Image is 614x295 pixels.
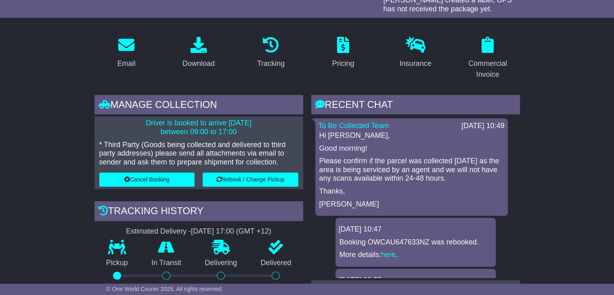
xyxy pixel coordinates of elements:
p: More details: . [339,251,492,259]
p: Thanks, [319,187,504,196]
a: Commercial Invoice [456,34,520,83]
p: [PERSON_NAME] [319,200,504,209]
div: Tracking [257,58,285,69]
p: Please confirm if the parcel was collected [DATE] as the area is being serviced by an agent and w... [319,157,504,183]
p: Driver is booked to arrive [DATE] between 09:00 to 17:00 [99,119,298,136]
a: Download [177,34,220,72]
div: Pricing [332,58,354,69]
a: Tracking [252,34,290,72]
p: In Transit [140,259,193,268]
button: Rebook / Change Pickup [203,173,298,187]
div: Download [182,58,215,69]
p: Pickup [94,259,140,268]
div: Email [117,58,135,69]
p: Delivering [193,259,249,268]
div: Estimated Delivery - [94,227,303,236]
div: Insurance [399,58,431,69]
button: Cancel Booking [99,173,195,187]
div: Manage collection [94,95,303,117]
a: Email [112,34,140,72]
a: Insurance [394,34,436,72]
div: RECENT CHAT [311,95,520,117]
div: [DATE] 17:00 (GMT +12) [191,227,271,236]
div: [DATE] 08:55 [339,276,492,285]
a: Pricing [327,34,359,72]
a: here [381,251,396,259]
div: Commercial Invoice [461,58,515,80]
p: * Third Party (Goods being collected and delivered to third party addresses) please send all atta... [99,141,298,167]
p: Booking OWCAU647633NZ was rebooked. [339,238,492,247]
p: Good morning! [319,144,504,153]
span: © One World Courier 2025. All rights reserved. [107,286,223,292]
div: [DATE] 10:47 [339,225,492,234]
div: [DATE] 10:49 [461,122,505,131]
p: Hi [PERSON_NAME], [319,131,504,140]
div: Tracking history [94,201,303,223]
a: To Be Collected Team [319,122,389,130]
p: Delivered [249,259,303,268]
